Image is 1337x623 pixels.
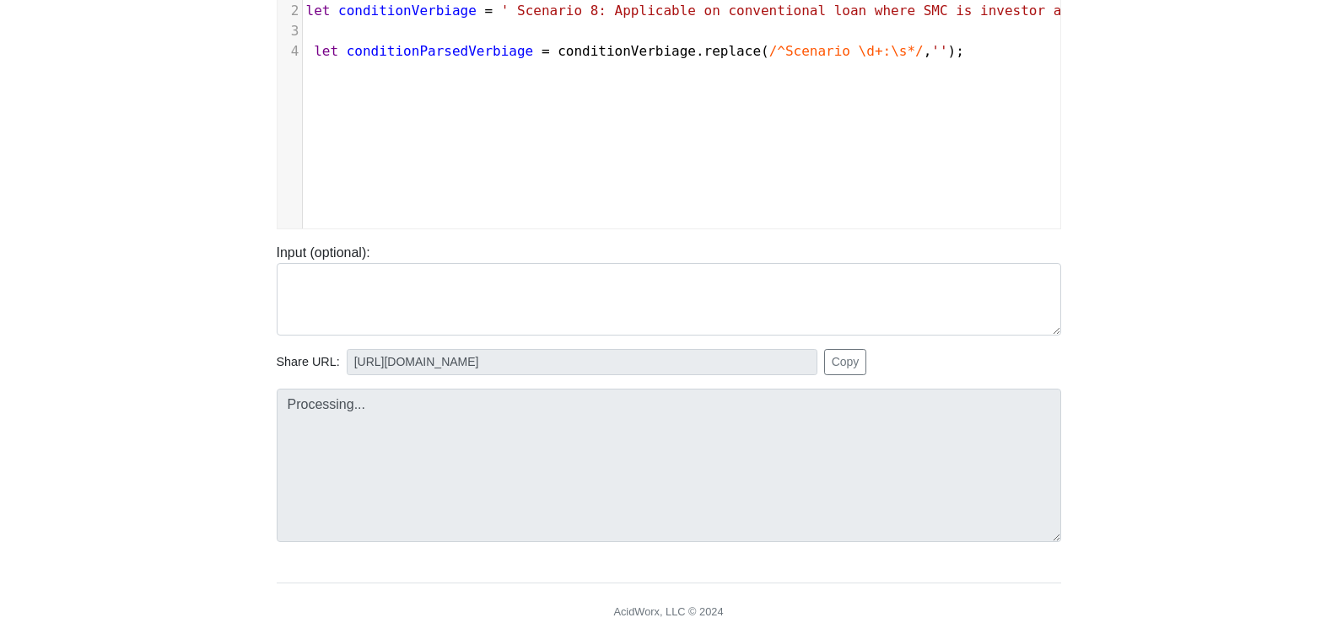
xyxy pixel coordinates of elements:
span: . ( , ); [306,43,964,59]
span: = [484,3,493,19]
div: 2 [278,1,302,21]
span: conditionVerbiage [558,43,696,59]
span: '' [931,43,947,59]
div: 4 [278,41,302,62]
span: replace [704,43,761,59]
div: AcidWorx, LLC © 2024 [613,604,723,620]
span: let [314,43,338,59]
span: Share URL: [277,353,340,372]
button: Copy [824,349,867,375]
span: let [306,3,331,19]
span: conditionVerbiage [338,3,477,19]
span: conditionParsedVerbiage [347,43,534,59]
span: = [542,43,550,59]
div: Input (optional): [264,243,1074,336]
input: No share available yet [347,349,817,375]
div: 3 [278,21,302,41]
span: /^Scenario \d+:\s*/ [769,43,924,59]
